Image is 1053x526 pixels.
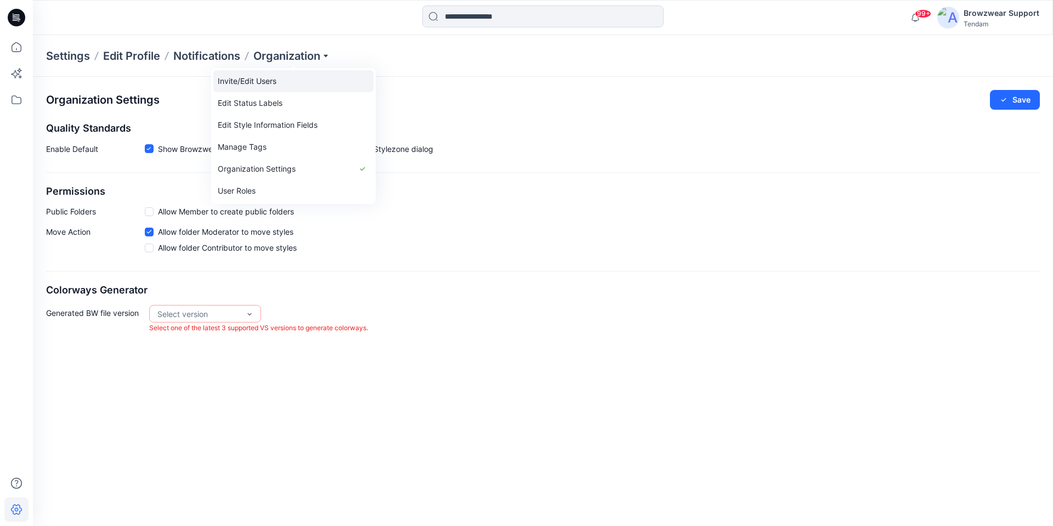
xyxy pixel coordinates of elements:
[213,70,373,92] a: Invite/Edit Users
[46,285,1040,296] h2: Colorways Generator
[46,143,145,159] p: Enable Default
[213,136,373,158] a: Manage Tags
[990,90,1040,110] button: Save
[46,206,145,217] p: Public Folders
[46,123,1040,134] h2: Quality Standards
[158,242,297,253] span: Allow folder Contributor to move styles
[103,48,160,64] a: Edit Profile
[46,48,90,64] p: Settings
[213,114,373,136] a: Edit Style Information Fields
[964,20,1039,28] div: Tendam
[158,206,294,217] span: Allow Member to create public folders
[937,7,959,29] img: avatar
[46,226,145,258] p: Move Action
[46,94,160,106] h2: Organization Settings
[213,180,373,202] a: User Roles
[964,7,1039,20] div: Browzwear Support
[157,308,240,320] div: Select version
[158,226,293,237] span: Allow folder Moderator to move styles
[173,48,240,64] a: Notifications
[158,143,433,155] span: Show Browzwear’s default quality standards in the Share to Stylezone dialog
[46,186,1040,197] h2: Permissions
[149,323,368,334] p: Select one of the latest 3 supported VS versions to generate colorways.
[213,92,373,114] a: Edit Status Labels
[915,9,931,18] span: 99+
[213,158,373,180] a: Organization Settings
[46,305,145,334] p: Generated BW file version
